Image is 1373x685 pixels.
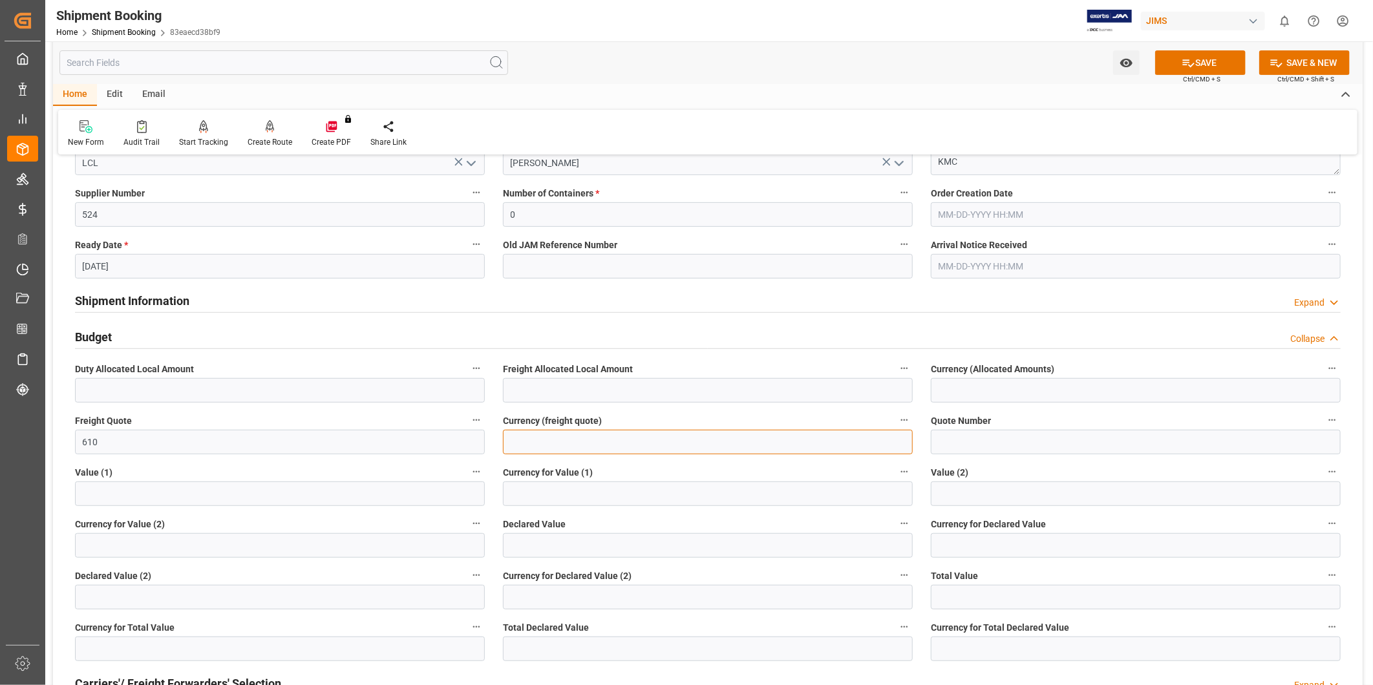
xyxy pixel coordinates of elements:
[1183,74,1220,84] span: Ctrl/CMD + S
[123,136,160,148] div: Audit Trail
[1324,236,1341,253] button: Arrival Notice Received
[896,463,913,480] button: Currency for Value (1)
[1087,10,1132,32] img: Exertis%20JAM%20-%20Email%20Logo.jpg_1722504956.jpg
[75,292,189,310] h2: Shipment Information
[931,569,978,583] span: Total Value
[503,363,633,376] span: Freight Allocated Local Amount
[1299,6,1328,36] button: Help Center
[75,621,175,635] span: Currency for Total Value
[896,412,913,428] button: Currency (freight quote)
[503,621,589,635] span: Total Declared Value
[1155,50,1246,75] button: SAVE
[56,6,220,25] div: Shipment Booking
[931,363,1054,376] span: Currency (Allocated Amounts)
[370,136,407,148] div: Share Link
[931,202,1341,227] input: MM-DD-YYYY HH:MM
[461,153,480,173] button: open menu
[896,184,913,201] button: Number of Containers *
[931,414,991,428] span: Quote Number
[248,136,292,148] div: Create Route
[75,363,194,376] span: Duty Allocated Local Amount
[503,238,617,252] span: Old JAM Reference Number
[931,151,1341,175] textarea: KMC
[56,28,78,37] a: Home
[75,569,151,583] span: Declared Value (2)
[896,618,913,635] button: Total Declared Value
[75,414,132,428] span: Freight Quote
[1259,50,1350,75] button: SAVE & NEW
[75,238,128,252] span: Ready Date
[75,466,112,479] span: Value (1)
[68,136,104,148] div: New Form
[75,187,145,200] span: Supplier Number
[896,236,913,253] button: Old JAM Reference Number
[1141,12,1265,30] div: JIMS
[97,84,133,106] div: Edit
[92,28,156,37] a: Shipment Booking
[931,466,968,479] span: Value (2)
[503,466,593,479] span: Currency for Value (1)
[468,184,485,201] button: Supplier Number
[931,238,1027,252] span: Arrival Notice Received
[75,518,165,531] span: Currency for Value (2)
[931,621,1069,635] span: Currency for Total Declared Value
[75,254,485,279] input: MM-DD-YYYY
[468,412,485,428] button: Freight Quote
[1324,567,1341,584] button: Total Value
[179,136,228,148] div: Start Tracking
[896,360,913,377] button: Freight Allocated Local Amount
[896,567,913,584] button: Currency for Declared Value (2)
[1294,296,1325,310] div: Expand
[468,463,485,480] button: Value (1)
[896,515,913,532] button: Declared Value
[468,618,485,635] button: Currency for Total Value
[1324,360,1341,377] button: Currency (Allocated Amounts)
[133,84,175,106] div: Email
[1324,184,1341,201] button: Order Creation Date
[503,518,566,531] span: Declared Value
[1324,515,1341,532] button: Currency for Declared Value
[931,518,1046,531] span: Currency for Declared Value
[75,328,112,346] h2: Budget
[931,254,1341,279] input: MM-DD-YYYY HH:MM
[1324,463,1341,480] button: Value (2)
[468,567,485,584] button: Declared Value (2)
[59,50,508,75] input: Search Fields
[53,84,97,106] div: Home
[503,187,599,200] span: Number of Containers
[503,569,632,583] span: Currency for Declared Value (2)
[468,515,485,532] button: Currency for Value (2)
[468,236,485,253] button: Ready Date *
[1141,8,1270,33] button: JIMS
[1290,332,1325,346] div: Collapse
[931,187,1013,200] span: Order Creation Date
[889,153,908,173] button: open menu
[468,360,485,377] button: Duty Allocated Local Amount
[1324,618,1341,635] button: Currency for Total Declared Value
[1277,74,1334,84] span: Ctrl/CMD + Shift + S
[1270,6,1299,36] button: show 0 new notifications
[503,414,602,428] span: Currency (freight quote)
[1324,412,1341,428] button: Quote Number
[1113,50,1140,75] button: open menu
